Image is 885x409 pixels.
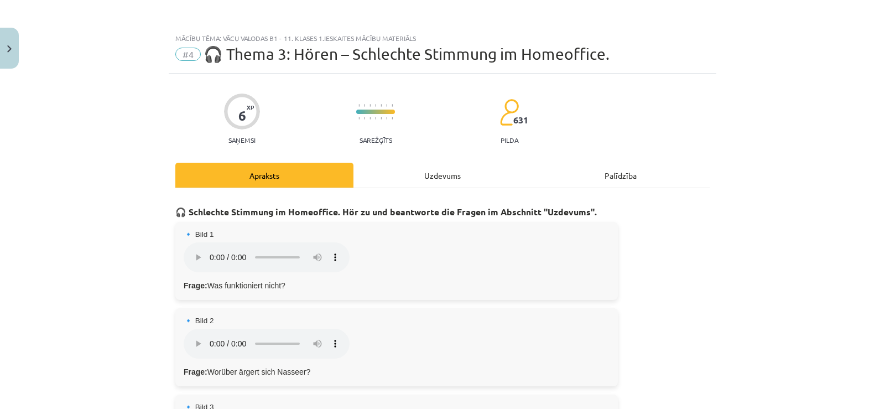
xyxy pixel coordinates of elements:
[184,242,350,272] audio: Dein Browser unterstützt das Audio-Element nicht.
[184,317,610,325] h4: 🔹 Bild 2
[375,104,376,107] img: icon-short-line-57e1e144782c952c97e751825c79c345078a6d821885a25fce030b3d8c18986b.svg
[513,115,528,125] span: 631
[358,117,360,120] img: icon-short-line-57e1e144782c952c97e751825c79c345078a6d821885a25fce030b3d8c18986b.svg
[369,117,371,120] img: icon-short-line-57e1e144782c952c97e751825c79c345078a6d821885a25fce030b3d8c18986b.svg
[358,104,360,107] img: icon-short-line-57e1e144782c952c97e751825c79c345078a6d821885a25fce030b3d8c18986b.svg
[501,136,518,144] p: pilda
[247,104,254,110] span: XP
[184,366,610,378] p: Worüber ärgert sich Nasseer?
[184,230,610,239] h4: 🔹 Bild 1
[204,45,610,63] span: 🎧 Thema 3: Hören – Schlechte Stimmung im Homeoffice.
[238,108,246,123] div: 6
[7,45,12,53] img: icon-close-lesson-0947bae3869378f0d4975bcd49f059093ad1ed9edebbc8119c70593378902aed.svg
[224,136,260,144] p: Saņemsi
[392,104,393,107] img: icon-short-line-57e1e144782c952c97e751825c79c345078a6d821885a25fce030b3d8c18986b.svg
[353,163,532,188] div: Uzdevums
[369,104,371,107] img: icon-short-line-57e1e144782c952c97e751825c79c345078a6d821885a25fce030b3d8c18986b.svg
[360,136,392,144] p: Sarežģīts
[175,206,597,218] strong: 🎧 Schlechte Stimmung im Homeoffice. Hör zu und beantworte die Fragen im Abschnitt "Uzdevums".
[184,329,350,359] audio: Dein Browser unterstützt das Audio-Element nicht.
[184,367,207,376] strong: Frage:
[364,117,365,120] img: icon-short-line-57e1e144782c952c97e751825c79c345078a6d821885a25fce030b3d8c18986b.svg
[184,281,207,290] strong: Frage:
[381,117,382,120] img: icon-short-line-57e1e144782c952c97e751825c79c345078a6d821885a25fce030b3d8c18986b.svg
[386,104,387,107] img: icon-short-line-57e1e144782c952c97e751825c79c345078a6d821885a25fce030b3d8c18986b.svg
[499,99,519,126] img: students-c634bb4e5e11cddfef0936a35e636f08e4e9abd3cc4e673bd6f9a4125e45ecb1.svg
[184,280,610,292] p: Was funktioniert nicht?
[375,117,376,120] img: icon-short-line-57e1e144782c952c97e751825c79c345078a6d821885a25fce030b3d8c18986b.svg
[386,117,387,120] img: icon-short-line-57e1e144782c952c97e751825c79c345078a6d821885a25fce030b3d8c18986b.svg
[532,163,710,188] div: Palīdzība
[392,117,393,120] img: icon-short-line-57e1e144782c952c97e751825c79c345078a6d821885a25fce030b3d8c18986b.svg
[175,163,353,188] div: Apraksts
[175,34,710,42] div: Mācību tēma: Vācu valodas b1 - 11. klases 1.ieskaites mācību materiāls
[364,104,365,107] img: icon-short-line-57e1e144782c952c97e751825c79c345078a6d821885a25fce030b3d8c18986b.svg
[381,104,382,107] img: icon-short-line-57e1e144782c952c97e751825c79c345078a6d821885a25fce030b3d8c18986b.svg
[175,48,201,61] span: #4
